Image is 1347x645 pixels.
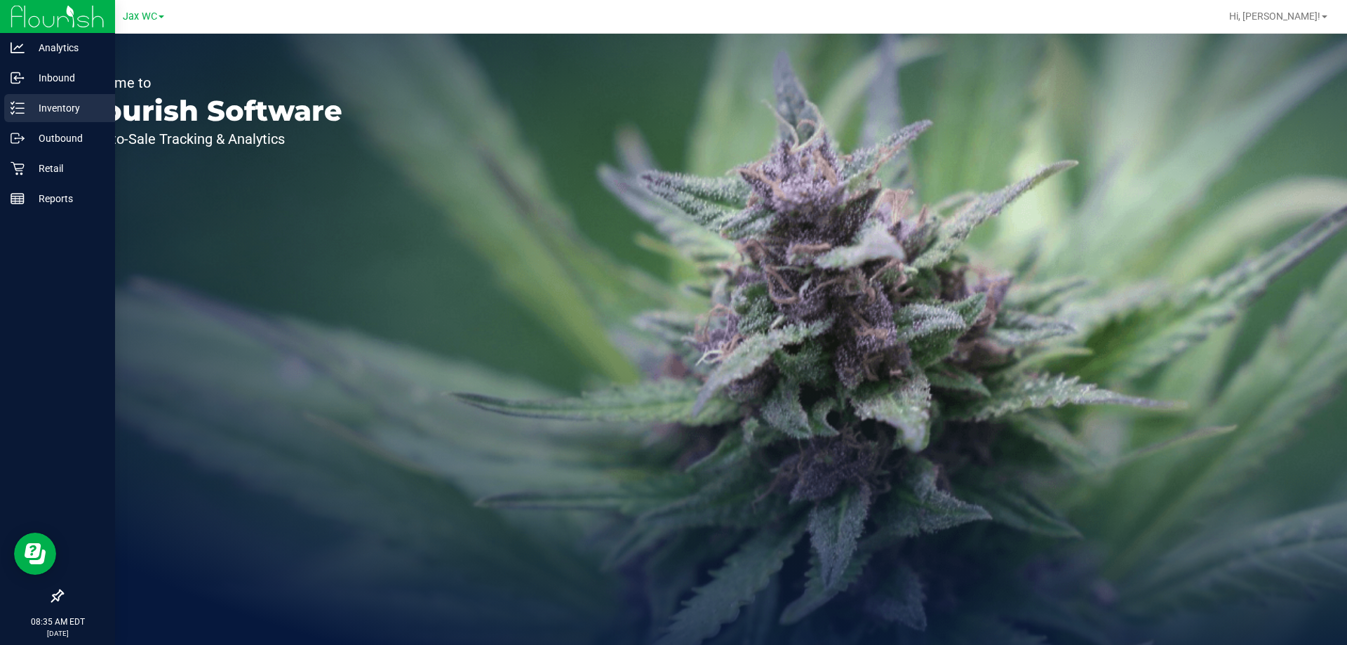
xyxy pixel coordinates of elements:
[25,160,109,177] p: Retail
[25,130,109,147] p: Outbound
[25,69,109,86] p: Inbound
[76,132,342,146] p: Seed-to-Sale Tracking & Analytics
[1229,11,1320,22] span: Hi, [PERSON_NAME]!
[11,101,25,115] inline-svg: Inventory
[25,190,109,207] p: Reports
[25,100,109,117] p: Inventory
[6,616,109,628] p: 08:35 AM EDT
[11,161,25,175] inline-svg: Retail
[123,11,157,22] span: Jax WC
[76,97,342,125] p: Flourish Software
[11,192,25,206] inline-svg: Reports
[14,533,56,575] iframe: Resource center
[25,39,109,56] p: Analytics
[11,131,25,145] inline-svg: Outbound
[76,76,342,90] p: Welcome to
[11,71,25,85] inline-svg: Inbound
[11,41,25,55] inline-svg: Analytics
[6,628,109,639] p: [DATE]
